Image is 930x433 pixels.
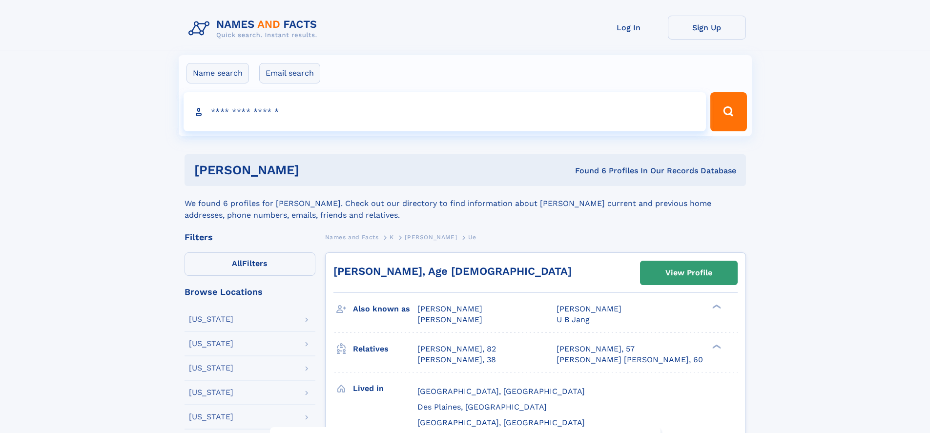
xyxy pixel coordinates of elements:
[185,186,746,221] div: We found 6 profiles for [PERSON_NAME]. Check out our directory to find information about [PERSON_...
[405,231,457,243] a: [PERSON_NAME]
[325,231,379,243] a: Names and Facts
[557,344,635,354] a: [PERSON_NAME], 57
[189,340,233,348] div: [US_STATE]
[259,63,320,83] label: Email search
[189,364,233,372] div: [US_STATE]
[232,259,242,268] span: All
[710,92,746,131] button: Search Button
[710,304,722,310] div: ❯
[189,315,233,323] div: [US_STATE]
[417,315,482,324] span: [PERSON_NAME]
[468,234,476,241] span: Ue
[437,165,736,176] div: Found 6 Profiles In Our Records Database
[665,262,712,284] div: View Profile
[186,63,249,83] label: Name search
[353,380,417,397] h3: Lived in
[333,265,572,277] a: [PERSON_NAME], Age [DEMOGRAPHIC_DATA]
[557,354,703,365] a: [PERSON_NAME] [PERSON_NAME], 60
[189,413,233,421] div: [US_STATE]
[417,354,496,365] a: [PERSON_NAME], 38
[668,16,746,40] a: Sign Up
[417,418,585,427] span: [GEOGRAPHIC_DATA], [GEOGRAPHIC_DATA]
[353,301,417,317] h3: Also known as
[185,233,315,242] div: Filters
[557,304,621,313] span: [PERSON_NAME]
[417,344,496,354] a: [PERSON_NAME], 82
[185,16,325,42] img: Logo Names and Facts
[557,315,590,324] span: U B Jang
[417,387,585,396] span: [GEOGRAPHIC_DATA], [GEOGRAPHIC_DATA]
[353,341,417,357] h3: Relatives
[405,234,457,241] span: [PERSON_NAME]
[417,402,547,412] span: Des Plaines, [GEOGRAPHIC_DATA]
[710,343,722,350] div: ❯
[390,234,394,241] span: K
[185,288,315,296] div: Browse Locations
[390,231,394,243] a: K
[189,389,233,396] div: [US_STATE]
[417,304,482,313] span: [PERSON_NAME]
[641,261,737,285] a: View Profile
[184,92,706,131] input: search input
[194,164,437,176] h1: [PERSON_NAME]
[185,252,315,276] label: Filters
[590,16,668,40] a: Log In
